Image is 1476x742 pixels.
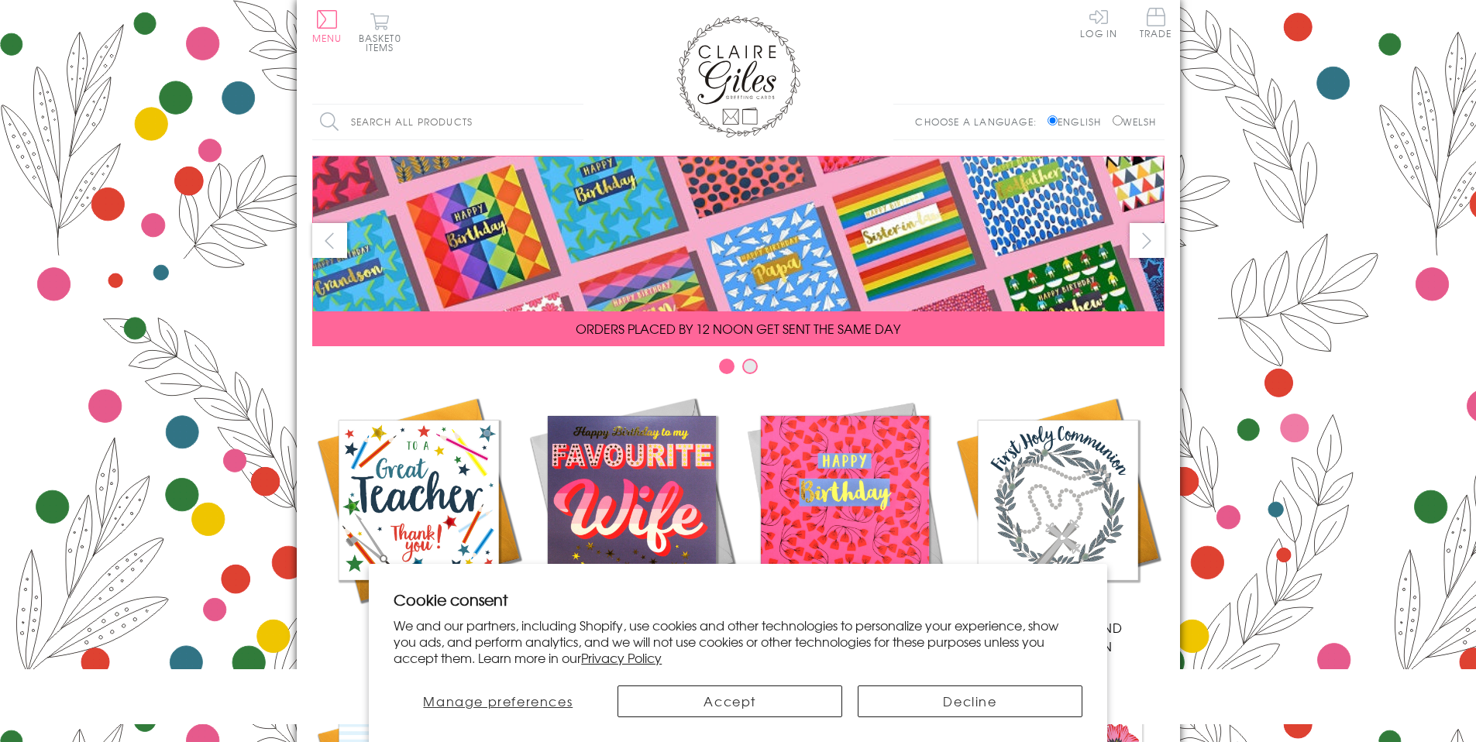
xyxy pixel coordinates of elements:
[1080,8,1117,38] a: Log In
[1140,8,1172,38] span: Trade
[1048,115,1058,125] input: English
[312,10,342,43] button: Menu
[423,692,573,710] span: Manage preferences
[312,105,583,139] input: Search all products
[312,358,1165,382] div: Carousel Pagination
[312,393,525,637] a: Academic
[1048,115,1109,129] label: English
[366,31,401,54] span: 0 items
[1140,8,1172,41] a: Trade
[742,359,758,374] button: Carousel Page 2
[568,105,583,139] input: Search
[312,223,347,258] button: prev
[719,359,735,374] button: Carousel Page 1 (Current Slide)
[394,589,1082,610] h2: Cookie consent
[359,12,401,52] button: Basket0 items
[1113,115,1123,125] input: Welsh
[915,115,1044,129] p: Choose a language:
[676,15,800,138] img: Claire Giles Greetings Cards
[858,685,1082,717] button: Decline
[738,393,951,637] a: Birthdays
[394,685,602,717] button: Manage preferences
[951,393,1165,655] a: Communion and Confirmation
[312,31,342,45] span: Menu
[525,393,738,637] a: New Releases
[394,617,1082,665] p: We and our partners, including Shopify, use cookies and other technologies to personalize your ex...
[576,319,900,338] span: ORDERS PLACED BY 12 NOON GET SENT THE SAME DAY
[1113,115,1157,129] label: Welsh
[1130,223,1165,258] button: next
[618,685,842,717] button: Accept
[581,648,662,667] a: Privacy Policy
